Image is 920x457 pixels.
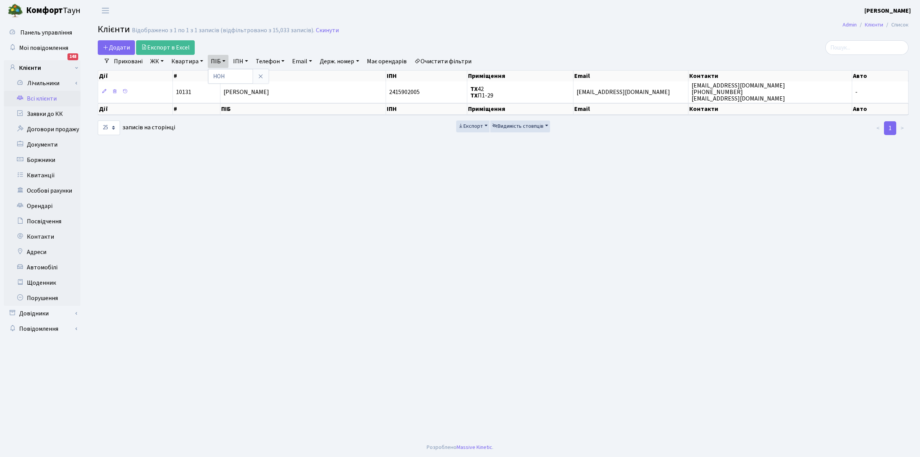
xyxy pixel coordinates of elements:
[220,103,386,115] th: ПІБ
[831,17,920,33] nav: breadcrumb
[168,55,206,68] a: Квартира
[4,183,80,198] a: Особові рахунки
[4,229,80,244] a: Контакти
[4,198,80,214] a: Орендарі
[4,25,80,40] a: Панель управління
[230,55,251,68] a: ІПН
[111,55,146,68] a: Приховані
[470,91,478,100] b: ТХ
[26,4,63,16] b: Комфорт
[98,103,173,115] th: Дії
[19,44,68,52] span: Мої повідомлення
[855,88,858,96] span: -
[389,88,420,96] span: 2415902005
[4,275,80,290] a: Щоденник
[132,27,314,34] div: Відображено з 1 по 1 з 1 записів (відфільтровано з 15,033 записів).
[688,103,853,115] th: Контакти
[220,71,386,81] th: ПІБ
[864,7,911,15] b: [PERSON_NAME]
[884,121,896,135] a: 1
[8,3,23,18] img: logo.png
[20,28,72,37] span: Панель управління
[467,103,573,115] th: Приміщення
[98,40,135,55] a: Додати
[458,122,483,130] span: Експорт
[427,443,493,452] div: Розроблено .
[386,71,467,81] th: ІПН
[9,76,80,91] a: Лічильники
[98,71,173,81] th: Дії
[317,55,362,68] a: Держ. номер
[4,214,80,229] a: Посвідчення
[457,443,492,451] a: Massive Kinetic
[692,81,785,103] span: [EMAIL_ADDRESS][DOMAIN_NAME] [PHONE_NUMBER] [EMAIL_ADDRESS][DOMAIN_NAME]
[467,71,573,81] th: Приміщення
[4,60,80,76] a: Клієнти
[4,137,80,152] a: Документи
[4,321,80,337] a: Повідомлення
[470,85,478,93] b: ТХ
[411,55,475,68] a: Очистити фільтри
[883,21,909,29] li: Список
[4,152,80,168] a: Боржники
[4,260,80,275] a: Автомобілі
[688,71,853,81] th: Контакти
[4,40,80,56] a: Мої повідомлення148
[852,71,909,81] th: Авто
[852,103,909,115] th: Авто
[98,120,120,135] select: записів на сторінці
[208,55,228,68] a: ПІБ
[147,55,167,68] a: ЖК
[26,4,80,17] span: Таун
[825,40,909,55] input: Пошук...
[98,23,130,36] span: Клієнти
[864,6,911,15] a: [PERSON_NAME]
[4,91,80,106] a: Всі клієнти
[490,120,550,132] button: Видимість стовпців
[573,71,688,81] th: Email
[865,21,883,29] a: Клієнти
[573,103,688,115] th: Email
[98,120,175,135] label: записів на сторінці
[577,88,670,96] span: [EMAIL_ADDRESS][DOMAIN_NAME]
[253,55,287,68] a: Телефон
[289,55,315,68] a: Email
[456,120,490,132] button: Експорт
[103,43,130,52] span: Додати
[173,103,221,115] th: #
[4,290,80,306] a: Порушення
[223,88,269,96] span: [PERSON_NAME]
[4,306,80,321] a: Довідники
[96,4,115,17] button: Переключити навігацію
[176,88,191,96] span: 10131
[4,122,80,137] a: Договори продажу
[4,244,80,260] a: Адреси
[4,168,80,183] a: Квитанції
[67,53,78,60] div: 148
[843,21,857,29] a: Admin
[316,27,339,34] a: Скинути
[4,106,80,122] a: Заявки до КК
[386,103,467,115] th: ІПН
[173,71,221,81] th: #
[364,55,410,68] a: Має орендарів
[492,122,544,130] span: Видимість стовпців
[136,40,195,55] a: Експорт в Excel
[470,85,493,100] span: 42 П1-29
